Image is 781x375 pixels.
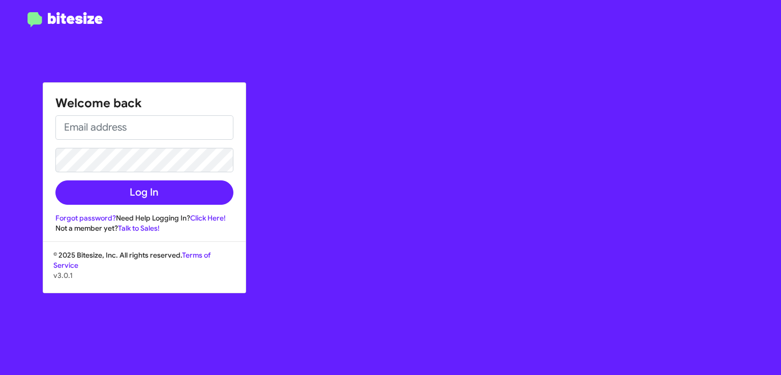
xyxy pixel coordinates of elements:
button: Log In [55,180,233,205]
div: © 2025 Bitesize, Inc. All rights reserved. [43,250,246,293]
p: v3.0.1 [53,270,235,280]
div: Need Help Logging In? [55,213,233,223]
a: Terms of Service [53,251,211,270]
a: Click Here! [190,213,226,223]
div: Not a member yet? [55,223,233,233]
a: Forgot password? [55,213,116,223]
h1: Welcome back [55,95,233,111]
a: Talk to Sales! [118,224,160,233]
input: Email address [55,115,233,140]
